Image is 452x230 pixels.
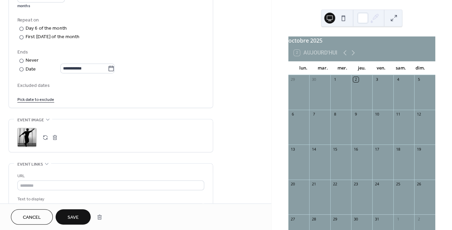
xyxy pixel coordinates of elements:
[288,36,435,45] div: octobre 2025
[26,57,39,64] div: Never
[416,77,421,82] div: 5
[56,209,91,225] button: Save
[395,147,401,152] div: 18
[416,216,421,221] div: 2
[353,112,358,117] div: 9
[67,214,79,221] span: Save
[416,182,421,187] div: 26
[395,112,401,117] div: 11
[290,147,296,152] div: 13
[311,182,316,187] div: 21
[17,172,203,179] div: URL
[353,182,358,187] div: 23
[294,61,313,75] div: lun.
[374,216,379,221] div: 31
[395,216,401,221] div: 1
[353,77,358,82] div: 2
[17,116,44,123] span: Event image
[11,209,53,225] button: Cancel
[416,112,421,117] div: 12
[313,61,333,75] div: mar.
[290,216,296,221] div: 27
[395,182,401,187] div: 25
[410,61,430,75] div: dim.
[352,61,372,75] div: jeu.
[290,112,296,117] div: 6
[372,61,391,75] div: ven.
[311,112,316,117] div: 7
[332,112,337,117] div: 8
[17,49,203,56] div: Ends
[332,77,337,82] div: 1
[17,82,204,89] span: Excluded dates
[26,33,80,41] div: First [DATE] of the month
[332,216,337,221] div: 29
[26,25,67,32] div: Day 6 of the month
[17,17,203,24] div: Repeat on
[17,96,54,103] span: Pick date to exclude
[23,214,41,221] span: Cancel
[311,77,316,82] div: 30
[391,61,410,75] div: sam.
[17,160,43,168] span: Event links
[17,4,65,9] div: months
[26,65,115,73] div: Date
[374,147,379,152] div: 17
[374,182,379,187] div: 24
[17,195,203,202] div: Text to display
[416,147,421,152] div: 19
[311,216,316,221] div: 28
[17,128,36,147] div: ;
[353,216,358,221] div: 30
[311,147,316,152] div: 14
[353,147,358,152] div: 16
[332,147,337,152] div: 15
[333,61,352,75] div: mer.
[395,77,401,82] div: 4
[374,77,379,82] div: 3
[374,112,379,117] div: 10
[290,182,296,187] div: 20
[290,77,296,82] div: 29
[332,182,337,187] div: 22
